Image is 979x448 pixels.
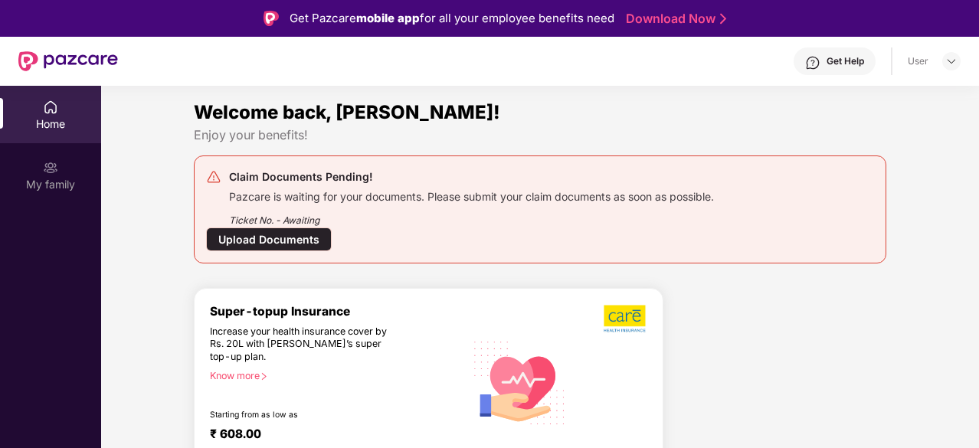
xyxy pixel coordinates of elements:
[43,100,58,115] img: svg+xml;base64,PHN2ZyBpZD0iSG9tZSIgeG1sbnM9Imh0dHA6Ly93d3cudzMub3JnLzIwMDAvc3ZnIiB3aWR0aD0iMjAiIG...
[260,372,268,381] span: right
[720,11,726,27] img: Stroke
[206,169,221,185] img: svg+xml;base64,PHN2ZyB4bWxucz0iaHR0cDovL3d3dy53My5vcmcvMjAwMC9zdmciIHdpZHRoPSIyNCIgaGVpZ2h0PSIyNC...
[290,9,614,28] div: Get Pazcare for all your employee benefits need
[210,370,456,381] div: Know more
[210,325,399,364] div: Increase your health insurance cover by Rs. 20L with [PERSON_NAME]’s super top-up plan.
[194,101,500,123] span: Welcome back, [PERSON_NAME]!
[945,55,958,67] img: svg+xml;base64,PHN2ZyBpZD0iRHJvcGRvd24tMzJ4MzIiIHhtbG5zPSJodHRwOi8vd3d3LnczLm9yZy8yMDAwL3N2ZyIgd2...
[210,304,465,319] div: Super-topup Insurance
[229,204,714,227] div: Ticket No. - Awaiting
[206,227,332,251] div: Upload Documents
[626,11,722,27] a: Download Now
[43,160,58,175] img: svg+xml;base64,PHN2ZyB3aWR0aD0iMjAiIGhlaWdodD0iMjAiIHZpZXdCb3g9IjAgMCAyMCAyMCIgZmlsbD0ibm9uZSIgeG...
[18,51,118,71] img: New Pazcare Logo
[465,326,575,437] img: svg+xml;base64,PHN2ZyB4bWxucz0iaHR0cDovL3d3dy53My5vcmcvMjAwMC9zdmciIHhtbG5zOnhsaW5rPSJodHRwOi8vd3...
[264,11,279,26] img: Logo
[210,427,450,445] div: ₹ 608.00
[356,11,420,25] strong: mobile app
[210,410,400,420] div: Starting from as low as
[805,55,820,70] img: svg+xml;base64,PHN2ZyBpZD0iSGVscC0zMngzMiIgeG1sbnM9Imh0dHA6Ly93d3cudzMub3JnLzIwMDAvc3ZnIiB3aWR0aD...
[827,55,864,67] div: Get Help
[229,168,714,186] div: Claim Documents Pending!
[194,127,886,143] div: Enjoy your benefits!
[604,304,647,333] img: b5dec4f62d2307b9de63beb79f102df3.png
[908,55,928,67] div: User
[229,186,714,204] div: Pazcare is waiting for your documents. Please submit your claim documents as soon as possible.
